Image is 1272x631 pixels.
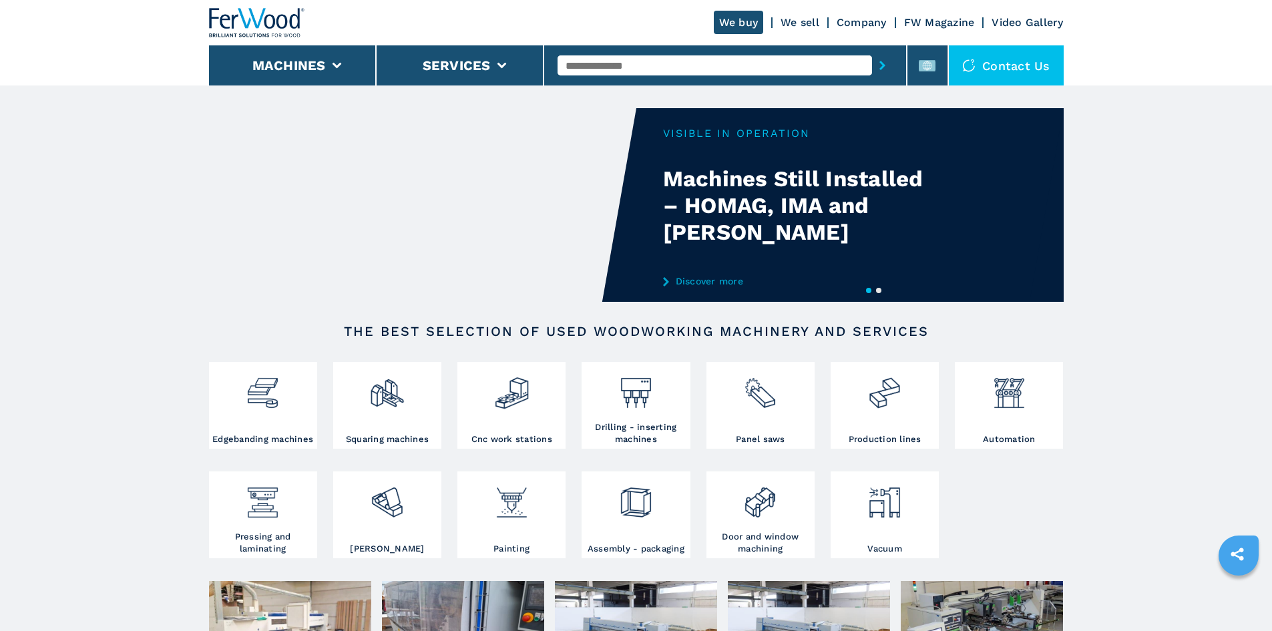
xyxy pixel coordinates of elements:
[471,433,552,445] h3: Cnc work stations
[867,543,902,555] h3: Vacuum
[866,288,871,293] button: 1
[1221,538,1254,571] a: sharethis
[245,475,280,520] img: pressa-strettoia.png
[209,108,636,302] video: Your browser does not support the video tag.
[736,433,785,445] h3: Panel saws
[209,8,305,37] img: Ferwood
[350,543,424,555] h3: [PERSON_NAME]
[1215,571,1262,621] iframe: Chat
[872,50,893,81] button: submit-button
[618,365,654,411] img: foratrici_inseritrici_2.png
[346,433,429,445] h3: Squaring machines
[706,362,815,449] a: Panel saws
[992,16,1063,29] a: Video Gallery
[582,362,690,449] a: Drilling - inserting machines
[992,365,1027,411] img: automazione.png
[582,471,690,558] a: Assembly - packaging
[663,276,925,286] a: Discover more
[876,288,881,293] button: 2
[710,531,811,555] h3: Door and window machining
[867,365,902,411] img: linee_di_produzione_2.png
[493,543,529,555] h3: Painting
[245,365,280,411] img: bordatrici_1.png
[494,365,529,411] img: centro_di_lavoro_cnc_2.png
[618,475,654,520] img: montaggio_imballaggio_2.png
[252,57,326,73] button: Machines
[494,475,529,520] img: verniciatura_1.png
[714,11,764,34] a: We buy
[209,471,317,558] a: Pressing and laminating
[212,531,314,555] h3: Pressing and laminating
[962,59,976,72] img: Contact us
[333,362,441,449] a: Squaring machines
[781,16,819,29] a: We sell
[831,471,939,558] a: Vacuum
[849,433,921,445] h3: Production lines
[837,16,887,29] a: Company
[706,471,815,558] a: Door and window machining
[585,421,686,445] h3: Drilling - inserting machines
[209,362,317,449] a: Edgebanding machines
[369,475,405,520] img: levigatrici_2.png
[983,433,1036,445] h3: Automation
[588,543,684,555] h3: Assembly - packaging
[369,365,405,411] img: squadratrici_2.png
[457,471,566,558] a: Painting
[904,16,975,29] a: FW Magazine
[333,471,441,558] a: [PERSON_NAME]
[743,365,778,411] img: sezionatrici_2.png
[955,362,1063,449] a: Automation
[949,45,1064,85] div: Contact us
[867,475,902,520] img: aspirazione_1.png
[252,323,1021,339] h2: The best selection of used woodworking machinery and services
[457,362,566,449] a: Cnc work stations
[743,475,778,520] img: lavorazione_porte_finestre_2.png
[423,57,491,73] button: Services
[831,362,939,449] a: Production lines
[212,433,313,445] h3: Edgebanding machines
